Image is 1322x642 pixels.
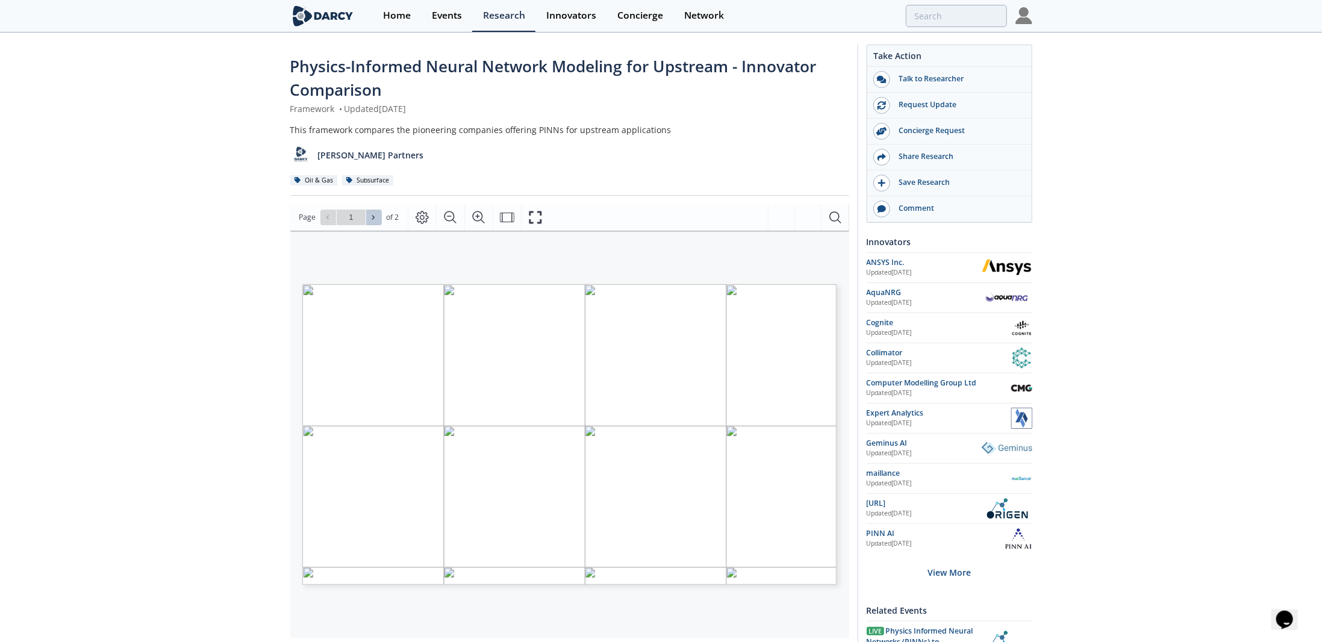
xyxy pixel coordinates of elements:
[1271,594,1310,630] iframe: chat widget
[867,347,1011,358] div: Collimator
[982,442,1032,454] img: Geminus AI
[982,498,1032,519] img: OriGen.AI
[867,287,982,298] div: AquaNRG
[867,479,1011,488] div: Updated [DATE]
[337,103,345,114] span: •
[867,347,1032,369] a: Collimator Updated[DATE] Collimator
[890,203,1025,214] div: Comment
[867,438,1032,459] a: Geminus AI Updated[DATE] Geminus AI
[1011,408,1032,429] img: Expert Analytics
[617,11,663,20] div: Concierge
[546,11,596,20] div: Innovators
[867,388,1011,398] div: Updated [DATE]
[867,600,1032,621] div: Related Events
[867,257,1032,278] a: ANSYS Inc. Updated[DATE] ANSYS Inc.
[867,268,982,278] div: Updated [DATE]
[342,175,394,186] div: Subsurface
[906,5,1007,27] input: Advanced Search
[290,102,849,115] div: Framework Updated [DATE]
[867,468,1011,479] div: maillance
[867,231,1032,252] div: Innovators
[867,509,982,519] div: Updated [DATE]
[1005,528,1032,549] img: PINN AI
[867,528,1005,539] div: PINN AI
[867,317,1032,338] a: Cognite Updated[DATE] Cognite
[1015,7,1032,24] img: Profile
[867,317,1011,328] div: Cognite
[290,123,849,136] div: This framework compares the pioneering companies offering PINNs for upstream applications
[890,99,1025,110] div: Request Update
[317,149,423,161] p: [PERSON_NAME] Partners
[890,151,1025,162] div: Share Research
[867,358,1011,368] div: Updated [DATE]
[867,257,982,268] div: ANSYS Inc.
[432,11,462,20] div: Events
[483,11,525,20] div: Research
[867,287,1032,308] a: AquaNRG Updated[DATE] AquaNRG
[890,177,1025,188] div: Save Research
[867,328,1011,338] div: Updated [DATE]
[867,528,1032,549] a: PINN AI Updated[DATE] PINN AI
[867,627,884,635] span: Live
[290,5,356,26] img: logo-wide.svg
[867,449,982,458] div: Updated [DATE]
[1011,347,1032,369] img: Collimator
[867,378,1032,399] a: Computer Modelling Group Ltd Updated[DATE] Computer Modelling Group Ltd
[867,298,982,308] div: Updated [DATE]
[1011,317,1032,338] img: Cognite
[867,419,1011,428] div: Updated [DATE]
[867,468,1032,489] a: maillance Updated[DATE] maillance
[982,291,1032,304] img: AquaNRG
[867,498,982,509] div: [URL]
[867,553,1032,591] div: View More
[867,378,1011,388] div: Computer Modelling Group Ltd
[890,125,1025,136] div: Concierge Request
[867,408,1011,419] div: Expert Analytics
[982,259,1032,275] img: ANSYS Inc.
[867,539,1005,549] div: Updated [DATE]
[867,438,982,449] div: Geminus AI
[383,11,411,20] div: Home
[867,498,1032,519] a: [URL] Updated[DATE] OriGen.AI
[684,11,724,20] div: Network
[890,73,1025,84] div: Talk to Researcher
[290,175,338,186] div: Oil & Gas
[1011,378,1032,399] img: Computer Modelling Group Ltd
[290,55,817,101] span: Physics-Informed Neural Network Modeling for Upstream - Innovator Comparison
[867,408,1032,429] a: Expert Analytics Updated[DATE] Expert Analytics
[1011,468,1032,489] img: maillance
[867,49,1032,67] div: Take Action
